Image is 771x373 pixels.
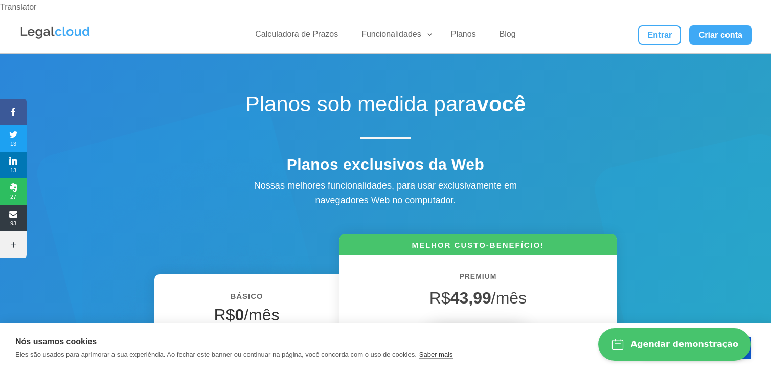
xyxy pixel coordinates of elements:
[450,289,491,307] strong: 43,99
[170,305,324,330] h4: R$ /mês
[355,29,434,44] a: Funcionalidades
[19,33,91,42] a: Logo da Legalcloud
[445,29,482,44] a: Planos
[19,25,91,40] img: Legalcloud Logo
[249,29,344,44] a: Calculadora de Prazos
[235,306,244,324] strong: 0
[15,351,417,358] p: Eles são usados para aprimorar a sua experiência. Ao fechar este banner ou continuar na página, v...
[207,155,564,179] h4: Planos exclusivos da Web
[493,29,522,44] a: Blog
[355,271,602,288] h6: PREMIUM
[419,351,453,359] a: Saber mais
[477,92,526,116] strong: você
[207,91,564,122] h1: Planos sob medida para
[689,25,752,45] a: Criar conta
[15,337,97,346] strong: Nós usamos cookies
[339,240,617,255] h6: MELHOR CUSTO-BENEFÍCIO!
[638,25,681,45] a: Entrar
[429,289,527,307] span: R$ /mês
[170,290,324,308] h6: BÁSICO
[232,178,539,208] div: Nossas melhores funcionalidades, para usar exclusivamente em navegadores Web no computador.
